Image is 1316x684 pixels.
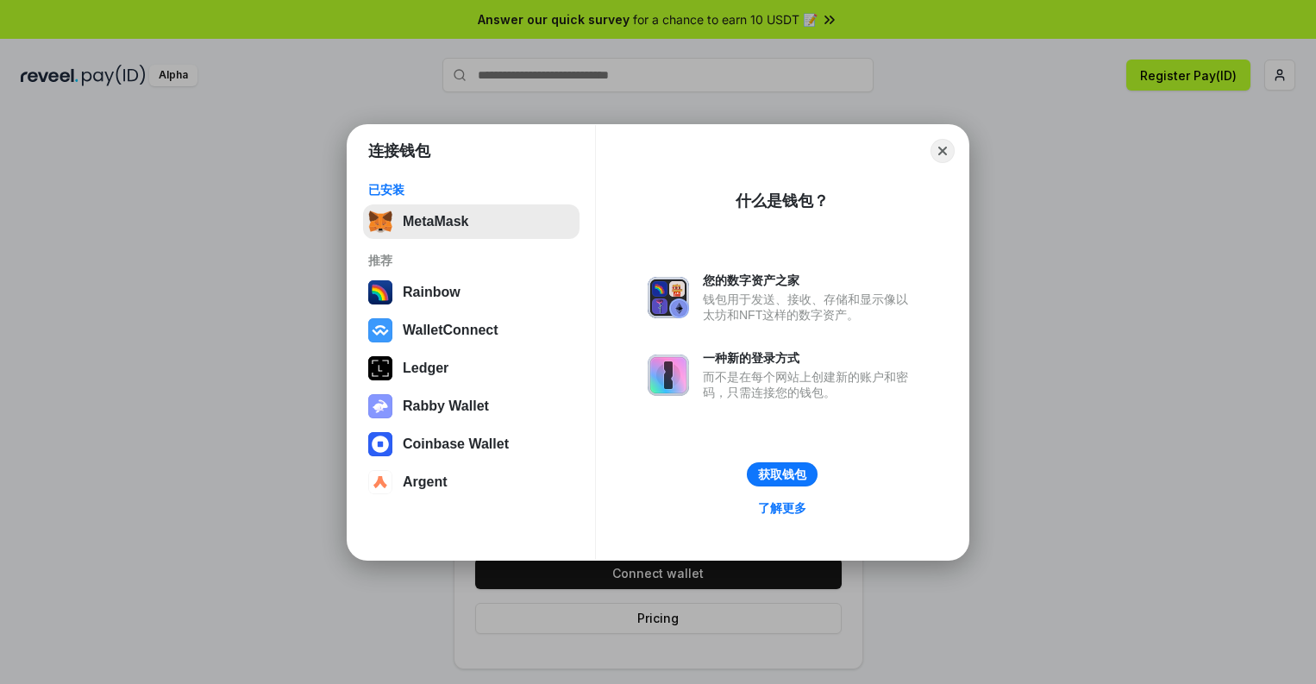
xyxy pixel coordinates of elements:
div: 了解更多 [758,500,806,516]
div: 钱包用于发送、接收、存储和显示像以太坊和NFT这样的数字资产。 [703,292,917,323]
div: MetaMask [403,214,468,229]
div: 获取钱包 [758,467,806,482]
div: 而不是在每个网站上创建新的账户和密码，只需连接您的钱包。 [703,369,917,400]
img: svg+xml,%3Csvg%20width%3D%2228%22%20height%3D%2228%22%20viewBox%3D%220%200%2028%2028%22%20fill%3D... [368,318,392,342]
button: Close [931,139,955,163]
div: 什么是钱包？ [736,191,829,211]
button: Coinbase Wallet [363,427,580,461]
button: Ledger [363,351,580,386]
img: svg+xml,%3Csvg%20width%3D%2228%22%20height%3D%2228%22%20viewBox%3D%220%200%2028%2028%22%20fill%3D... [368,432,392,456]
div: 已安装 [368,182,574,198]
div: 您的数字资产之家 [703,273,917,288]
div: Rabby Wallet [403,398,489,414]
div: Rainbow [403,285,461,300]
button: Rabby Wallet [363,389,580,424]
div: Coinbase Wallet [403,436,509,452]
button: MetaMask [363,204,580,239]
img: svg+xml,%3Csvg%20xmlns%3D%22http%3A%2F%2Fwww.w3.org%2F2000%2Fsvg%22%20width%3D%2228%22%20height%3... [368,356,392,380]
img: svg+xml,%3Csvg%20width%3D%22120%22%20height%3D%22120%22%20viewBox%3D%220%200%20120%20120%22%20fil... [368,280,392,304]
a: 了解更多 [748,497,817,519]
div: 一种新的登录方式 [703,350,917,366]
img: svg+xml,%3Csvg%20width%3D%2228%22%20height%3D%2228%22%20viewBox%3D%220%200%2028%2028%22%20fill%3D... [368,470,392,494]
h1: 连接钱包 [368,141,430,161]
button: Argent [363,465,580,499]
div: 推荐 [368,253,574,268]
button: 获取钱包 [747,462,818,486]
img: svg+xml,%3Csvg%20fill%3D%22none%22%20height%3D%2233%22%20viewBox%3D%220%200%2035%2033%22%20width%... [368,210,392,234]
button: Rainbow [363,275,580,310]
img: svg+xml,%3Csvg%20xmlns%3D%22http%3A%2F%2Fwww.w3.org%2F2000%2Fsvg%22%20fill%3D%22none%22%20viewBox... [368,394,392,418]
img: svg+xml,%3Csvg%20xmlns%3D%22http%3A%2F%2Fwww.w3.org%2F2000%2Fsvg%22%20fill%3D%22none%22%20viewBox... [648,277,689,318]
img: svg+xml,%3Csvg%20xmlns%3D%22http%3A%2F%2Fwww.w3.org%2F2000%2Fsvg%22%20fill%3D%22none%22%20viewBox... [648,355,689,396]
button: WalletConnect [363,313,580,348]
div: WalletConnect [403,323,498,338]
div: Ledger [403,361,448,376]
div: Argent [403,474,448,490]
